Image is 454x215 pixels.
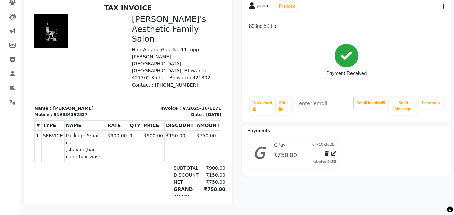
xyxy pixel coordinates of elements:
[274,151,297,160] span: ₹750.00
[102,45,192,80] p: Hira Arcade,Gala No 11, opp. [PERSON_NAME][GEOGRAPHIC_DATA], [GEOGRAPHIC_DATA], Bhiwandi 421302 K...
[167,178,195,185] div: ₹750.00
[295,97,354,109] input: enter email
[112,129,134,161] td: ₹900.00
[11,129,34,161] td: SERVICE
[102,104,192,111] p: Invoice : V/2025-26/1171
[102,13,192,43] h3: [PERSON_NAME]'s Aesthetic Family Salon
[4,111,22,117] div: Mobile :
[354,97,388,109] button: Email Invoice
[276,97,291,115] a: Print
[165,129,191,161] td: ₹750.00
[165,119,191,129] th: AMOUNT
[167,171,195,178] div: ₹150.00
[274,142,285,149] span: GPay
[249,23,444,30] p: 800gp 50 tip
[247,128,270,134] span: Payments
[134,119,165,129] th: DISCOUNT
[24,111,57,117] div: 919834392837
[313,159,336,164] div: Added on [DATE]
[4,3,191,11] h2: TAX INVOICE
[167,164,195,171] div: ₹900.00
[312,142,334,149] span: 04-10-2025
[326,70,367,77] div: Payment Received
[76,129,98,161] td: ₹900.00
[419,97,443,109] a: Feedback
[102,80,192,88] p: Contact : [PHONE_NUMBER]
[36,131,74,159] span: Package 5:hair cut ,shaving,hair color,hair wash
[4,129,11,161] td: 1
[139,178,167,185] div: NET
[256,2,269,12] span: yuvraj
[389,97,417,115] button: Send Message
[176,111,191,117] div: [DATE]
[161,111,174,117] div: Date :
[4,104,94,111] p: Name : [PERSON_NAME]
[277,2,297,11] button: Prebook
[139,171,167,178] div: DISCOUNT
[250,97,275,115] a: Download
[167,185,195,199] div: ₹750.00
[98,129,112,161] td: 1
[112,119,134,129] th: PRICE
[4,119,11,129] th: #
[139,185,167,199] div: GRAND TOTAL
[139,164,167,171] div: SUBTOTAL
[11,119,34,129] th: TYPE
[76,119,98,129] th: RATE
[98,119,112,129] th: QTY
[34,119,76,129] th: NAME
[134,129,165,161] td: ₹150.00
